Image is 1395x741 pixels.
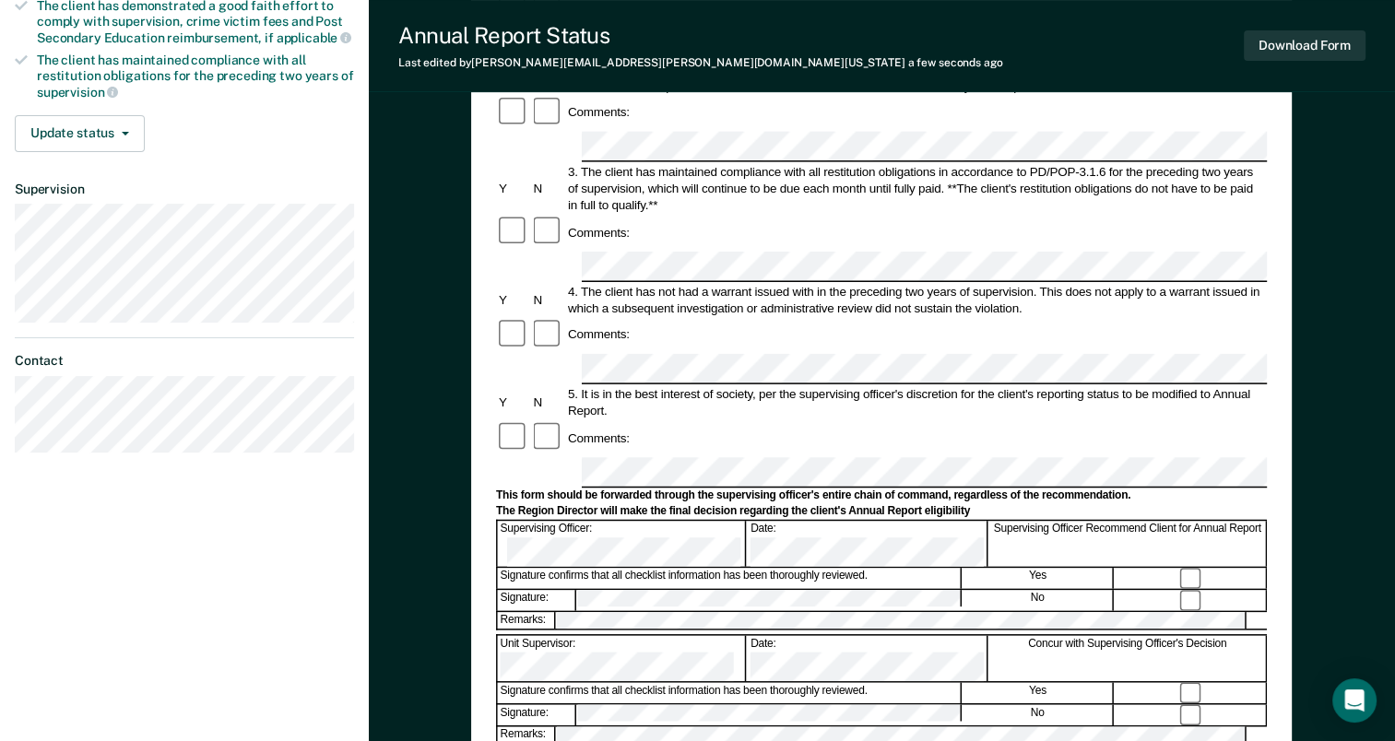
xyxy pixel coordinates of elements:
div: 4. The client has not had a warrant issued with in the preceding two years of supervision. This d... [565,283,1267,316]
div: Open Intercom Messenger [1332,678,1377,723]
div: Y [496,394,530,411]
div: Unit Supervisor: [498,636,747,681]
div: No [963,590,1114,610]
div: Y [496,180,530,196]
div: Comments: [565,429,632,446]
div: Comments: [565,326,632,343]
dt: Contact [15,353,354,369]
div: Y [496,291,530,308]
div: 3. The client has maintained compliance with all restitution obligations in accordance to PD/POP-... [565,163,1267,213]
div: Signature: [498,705,576,725]
div: Supervising Officer Recommend Client for Annual Report [989,522,1267,567]
div: This form should be forwarded through the supervising officer's entire chain of command, regardle... [496,488,1267,503]
div: The client has maintained compliance with all restitution obligations for the preceding two years of [37,53,354,100]
div: No [963,705,1114,725]
div: The Region Director will make the final decision regarding the client's Annual Report eligibility [496,504,1267,519]
div: Signature confirms that all checklist information has been thoroughly reviewed. [498,569,962,589]
div: N [531,291,565,308]
button: Download Form [1244,30,1365,61]
span: applicable [277,30,351,45]
span: supervision [37,85,118,100]
div: Yes [963,569,1114,589]
div: N [531,180,565,196]
div: Remarks: [498,612,557,629]
div: Concur with Supervising Officer's Decision [989,636,1267,681]
div: Supervising Officer: [498,522,747,567]
div: Comments: [565,224,632,241]
div: Date: [748,636,987,681]
div: Signature: [498,590,576,610]
div: Last edited by [PERSON_NAME][EMAIL_ADDRESS][PERSON_NAME][DOMAIN_NAME][US_STATE] [398,56,1003,69]
span: a few seconds ago [908,56,1003,69]
div: N [531,394,565,411]
div: Comments: [565,104,632,121]
div: Date: [748,522,987,567]
div: Signature confirms that all checklist information has been thoroughly reviewed. [498,683,962,703]
div: Annual Report Status [398,22,1003,49]
dt: Supervision [15,182,354,197]
button: Update status [15,115,145,152]
div: Yes [963,683,1114,703]
div: 5. It is in the best interest of society, per the supervising officer's discretion for the client... [565,386,1267,419]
